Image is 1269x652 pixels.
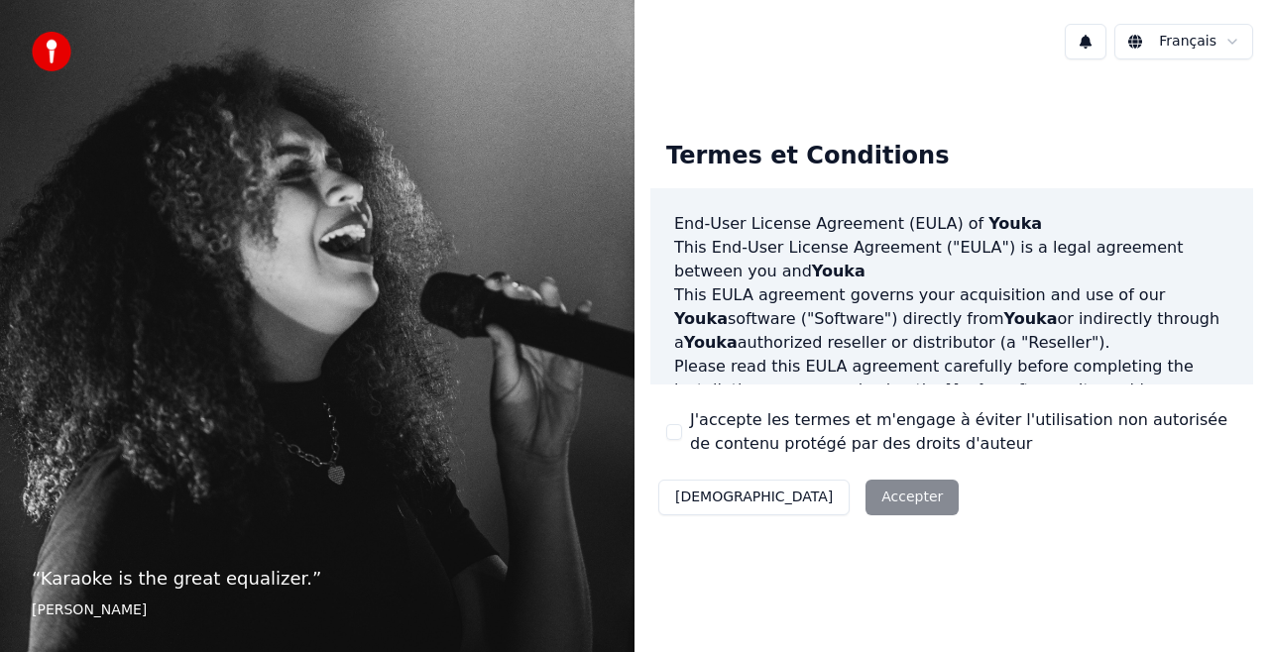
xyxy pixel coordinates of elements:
[674,309,728,328] span: Youka
[988,214,1042,233] span: Youka
[690,408,1237,456] label: J'accepte les termes et m'engage à éviter l'utilisation non autorisée de contenu protégé par des ...
[674,355,1229,450] p: Please read this EULA agreement carefully before completing the installation process and using th...
[1004,309,1058,328] span: Youka
[684,333,738,352] span: Youka
[674,283,1229,355] p: This EULA agreement governs your acquisition and use of our software ("Software") directly from o...
[947,380,1000,399] span: Youka
[674,236,1229,283] p: This End-User License Agreement ("EULA") is a legal agreement between you and
[32,600,603,620] footer: [PERSON_NAME]
[674,212,1229,236] h3: End-User License Agreement (EULA) of
[32,32,71,71] img: youka
[650,125,965,188] div: Termes et Conditions
[32,565,603,593] p: “ Karaoke is the great equalizer. ”
[812,262,865,280] span: Youka
[658,480,850,515] button: [DEMOGRAPHIC_DATA]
